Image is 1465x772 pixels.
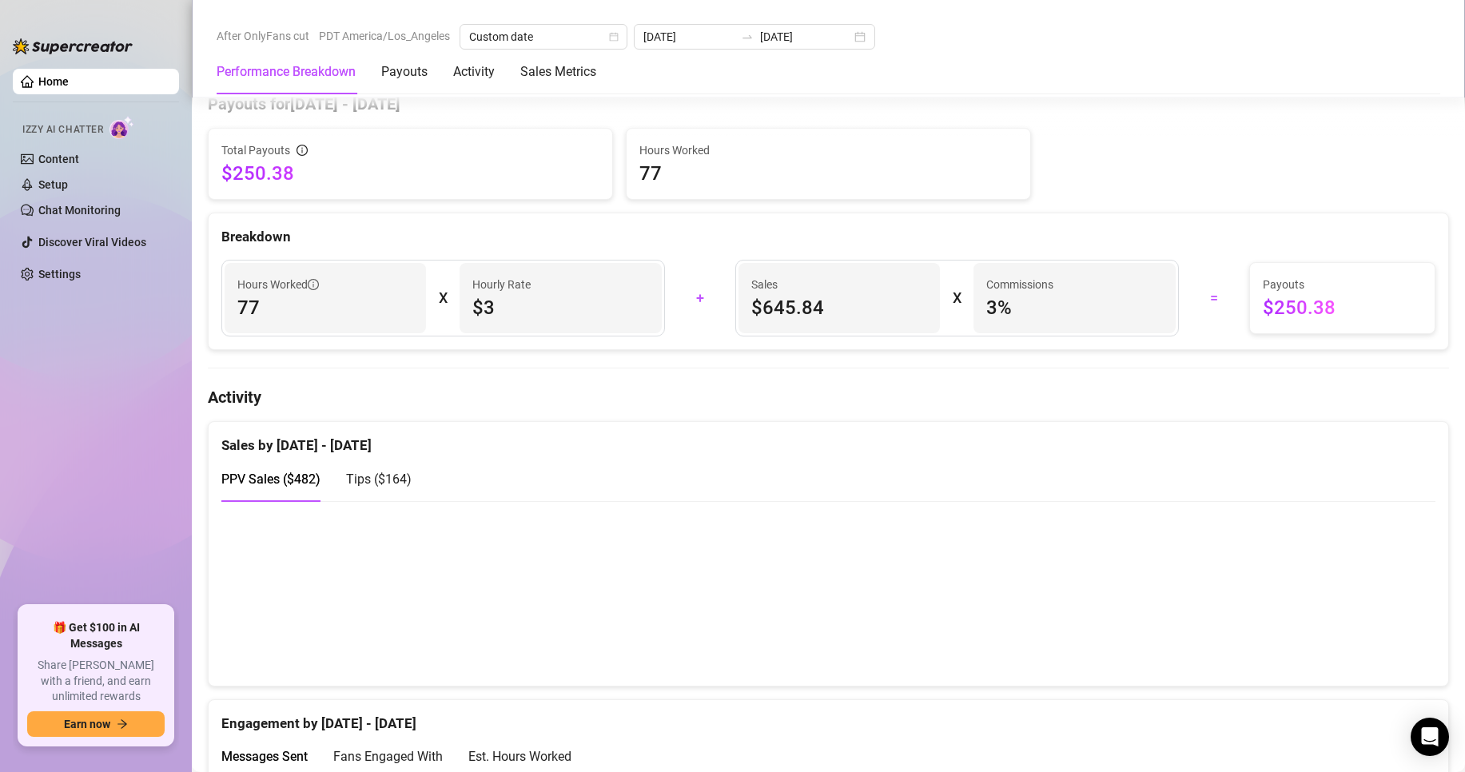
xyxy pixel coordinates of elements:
div: Open Intercom Messenger [1411,718,1449,756]
span: Hours Worked [639,141,1017,159]
span: swap-right [741,30,754,43]
h4: Payouts for [DATE] - [DATE] [208,93,1449,115]
span: Hours Worked [237,276,319,293]
a: Discover Viral Videos [38,236,146,249]
div: Sales by [DATE] - [DATE] [221,422,1435,456]
div: Est. Hours Worked [468,746,571,766]
span: info-circle [297,145,308,156]
article: Hourly Rate [472,276,531,293]
span: $250.38 [221,161,599,186]
span: Fans Engaged With [333,749,443,764]
input: Start date [643,28,734,46]
div: X [953,285,961,311]
img: logo-BBDzfeDw.svg [13,38,133,54]
div: Payouts [381,62,428,82]
span: PDT America/Los_Angeles [319,24,450,48]
img: AI Chatter [109,116,134,139]
span: 77 [237,295,413,320]
div: Activity [453,62,495,82]
a: Settings [38,268,81,281]
span: $645.84 [751,295,927,320]
span: Share [PERSON_NAME] with a friend, and earn unlimited rewards [27,658,165,705]
span: Total Payouts [221,141,290,159]
div: Breakdown [221,226,1435,248]
a: Home [38,75,69,88]
span: Izzy AI Chatter [22,122,103,137]
div: Sales Metrics [520,62,596,82]
span: $3 [472,295,648,320]
span: Tips ( $164 ) [346,472,412,487]
span: Earn now [64,718,110,730]
span: Sales [751,276,927,293]
div: + [675,285,726,311]
div: Performance Breakdown [217,62,356,82]
span: 3 % [986,295,1162,320]
div: X [439,285,447,311]
h4: Activity [208,386,1449,408]
article: Commissions [986,276,1053,293]
span: 🎁 Get $100 in AI Messages [27,620,165,651]
span: arrow-right [117,718,128,730]
span: PPV Sales ( $482 ) [221,472,320,487]
span: After OnlyFans cut [217,24,309,48]
span: Custom date [469,25,618,49]
div: Engagement by [DATE] - [DATE] [221,700,1435,734]
a: Chat Monitoring [38,204,121,217]
div: = [1188,285,1240,311]
span: 77 [639,161,1017,186]
a: Setup [38,178,68,191]
span: Messages Sent [221,749,308,764]
input: End date [760,28,851,46]
span: Payouts [1263,276,1422,293]
span: to [741,30,754,43]
a: Content [38,153,79,165]
span: $250.38 [1263,295,1422,320]
button: Earn nowarrow-right [27,711,165,737]
span: info-circle [308,279,319,290]
span: calendar [609,32,619,42]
